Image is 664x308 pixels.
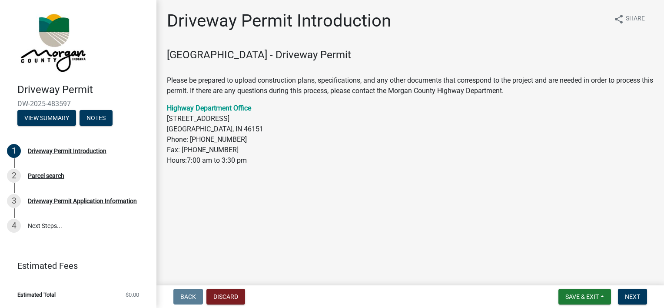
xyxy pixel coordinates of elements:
span: Next [625,293,640,300]
div: Parcel search [28,173,64,179]
a: Highway Department Office [167,104,251,112]
div: Driveway Permit Introduction [28,148,106,154]
div: 4 [7,219,21,233]
div: 2 [7,169,21,183]
div: 3 [7,194,21,208]
button: shareShare [607,10,652,27]
span: Back [180,293,196,300]
button: View Summary [17,110,76,126]
span: DW-2025-483597 [17,100,139,108]
div: 1 [7,144,21,158]
p: Please be prepared to upload construction plans, specifications, and any other documents that cor... [167,65,654,96]
img: Morgan County, Indiana [17,9,87,74]
span: Share [626,14,645,24]
i: share [614,14,624,24]
span: $0.00 [126,292,139,298]
span: Estimated Total [17,292,56,298]
p: [STREET_ADDRESS] [GEOGRAPHIC_DATA], IN 46151 Phone: [PHONE_NUMBER] Fax: [PHONE_NUMBER] Hours:7:00... [167,103,654,166]
h4: [GEOGRAPHIC_DATA] - Driveway Permit [167,49,654,61]
span: Save & Exit [565,293,599,300]
button: Notes [80,110,113,126]
button: Save & Exit [558,289,611,305]
button: Back [173,289,203,305]
div: Driveway Permit Application Information [28,198,137,204]
a: Estimated Fees [7,257,143,275]
button: Discard [206,289,245,305]
wm-modal-confirm: Notes [80,115,113,122]
h4: Driveway Permit [17,84,149,96]
h1: Driveway Permit Introduction [167,10,391,31]
wm-modal-confirm: Summary [17,115,76,122]
button: Next [618,289,647,305]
